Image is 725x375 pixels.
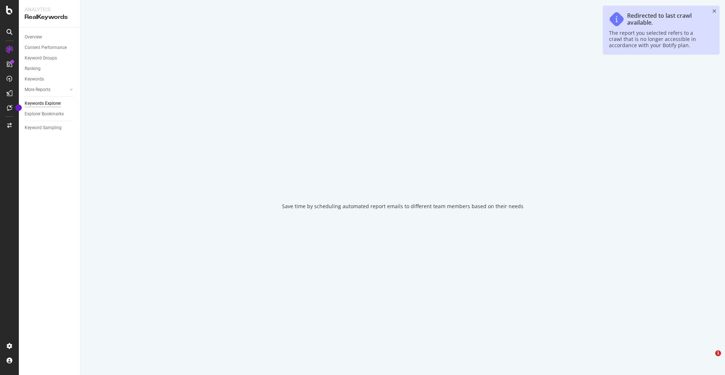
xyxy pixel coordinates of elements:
[25,86,68,94] a: More Reports
[25,110,75,118] a: Explorer Bookmarks
[25,54,57,62] div: Keyword Groups
[25,65,41,73] div: Ranking
[25,44,67,51] div: Content Performance
[627,12,706,26] div: Redirected to last crawl available.
[25,110,64,118] div: Explorer Bookmarks
[25,100,61,107] div: Keywords Explorer
[25,44,75,51] a: Content Performance
[15,104,22,111] div: Tooltip anchor
[25,124,62,132] div: Keyword Sampling
[25,54,75,62] a: Keyword Groups
[712,9,716,14] div: close toast
[25,100,75,107] a: Keywords Explorer
[25,124,75,132] a: Keyword Sampling
[25,75,75,83] a: Keywords
[377,165,429,191] div: animation
[282,203,523,210] div: Save time by scheduling automated report emails to different team members based on their needs
[609,30,706,48] div: The report you selected refers to a crawl that is no longer accessible in accordance with your Bo...
[25,13,74,21] div: RealKeywords
[700,350,718,368] iframe: Intercom live chat
[25,6,74,13] div: Analytics
[25,33,75,41] a: Overview
[25,86,50,94] div: More Reports
[715,350,721,356] span: 1
[25,75,44,83] div: Keywords
[25,65,75,73] a: Ranking
[25,33,42,41] div: Overview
